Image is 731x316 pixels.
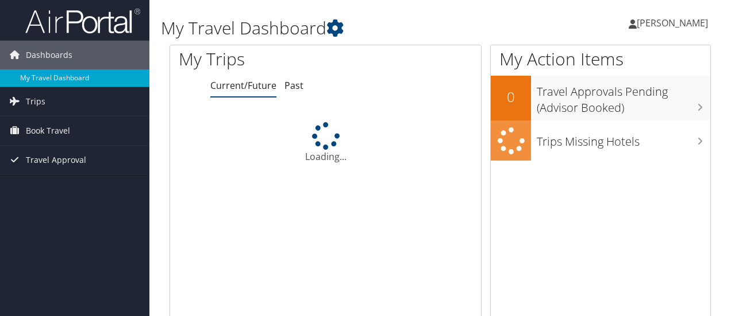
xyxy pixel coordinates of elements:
[25,7,140,34] img: airportal-logo.png
[26,116,70,145] span: Book Travel
[537,128,710,150] h3: Trips Missing Hotels
[179,47,343,71] h1: My Trips
[26,41,72,69] span: Dashboards
[537,78,710,116] h3: Travel Approvals Pending (Advisor Booked)
[491,47,710,71] h1: My Action Items
[284,79,303,92] a: Past
[210,79,276,92] a: Current/Future
[170,122,481,163] div: Loading...
[629,6,720,40] a: [PERSON_NAME]
[637,17,708,29] span: [PERSON_NAME]
[161,16,533,40] h1: My Travel Dashboard
[26,146,86,174] span: Travel Approval
[491,76,710,120] a: 0Travel Approvals Pending (Advisor Booked)
[26,87,45,116] span: Trips
[491,120,710,161] a: Trips Missing Hotels
[491,87,531,107] h2: 0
